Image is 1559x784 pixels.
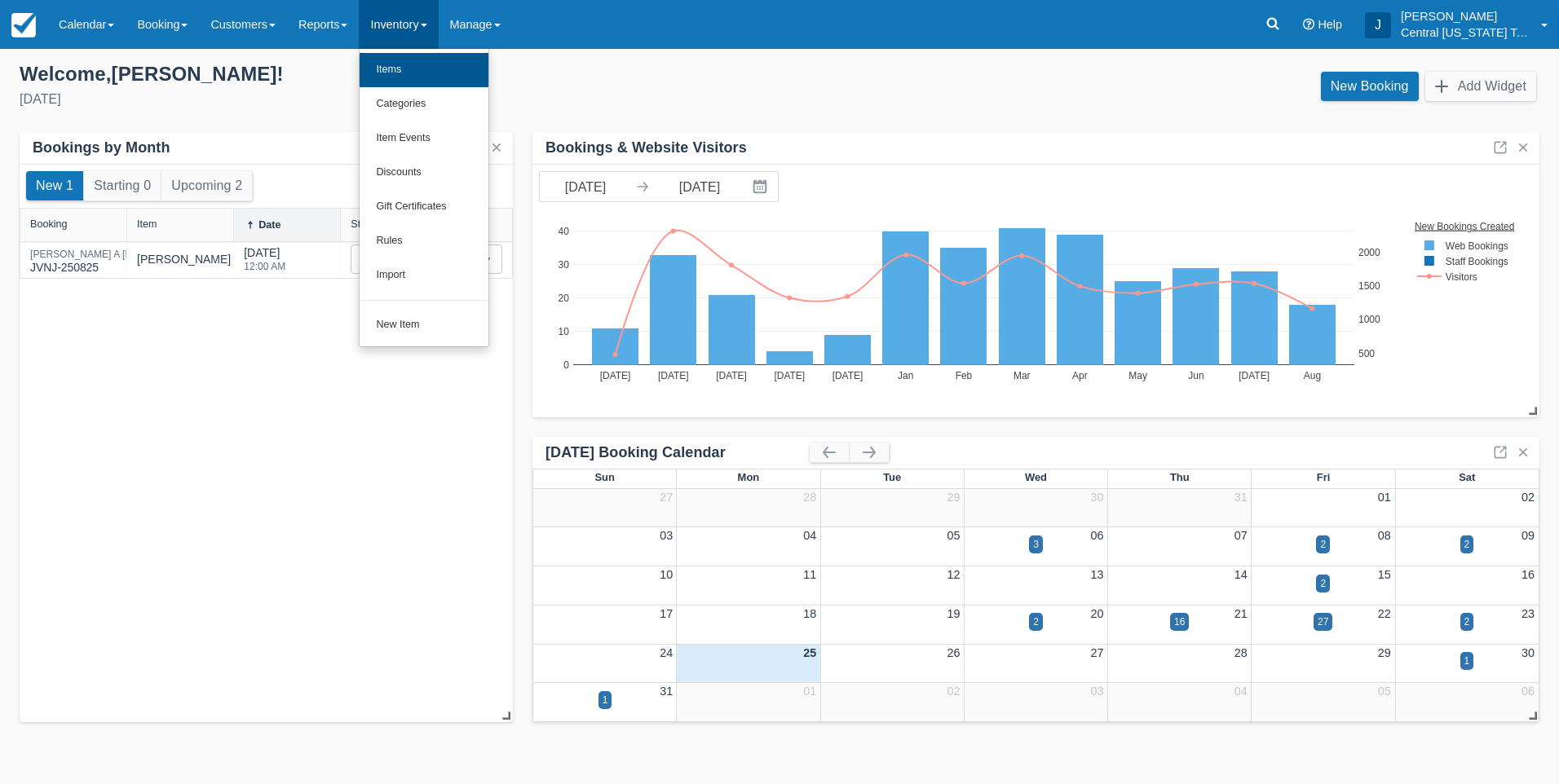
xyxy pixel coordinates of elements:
div: 16 [1174,614,1185,629]
a: 03 [660,529,673,542]
span: Sat [1459,471,1475,483]
span: Fri [1317,471,1331,483]
span: Wed [1025,471,1047,483]
div: [DATE] [20,90,766,109]
div: Booking [30,218,68,230]
span: Thu [1170,471,1190,483]
a: 11 [803,568,816,581]
a: 28 [1234,646,1248,659]
div: 2 [1320,537,1326,552]
a: 27 [660,491,673,504]
a: Items [360,53,488,87]
a: 19 [947,607,960,620]
a: 12 [947,568,960,581]
a: 04 [803,529,816,542]
a: 04 [1234,685,1248,698]
a: New Booking [1321,72,1419,101]
a: 01 [803,685,816,698]
a: Discounts [360,156,488,190]
a: 29 [1378,646,1391,659]
div: 3 [1033,537,1039,552]
a: 01 [1378,491,1391,504]
div: 2 [1320,576,1326,591]
a: 07 [1234,529,1248,542]
div: 1 [603,693,608,707]
a: 20 [1091,607,1104,620]
div: 2 [1464,614,1470,629]
text: New Bookings Created [1416,220,1517,231]
a: 02 [947,685,960,698]
button: Add Widget [1425,72,1536,101]
a: 05 [1378,685,1391,698]
a: 29 [947,491,960,504]
a: 26 [947,646,960,659]
div: Bookings & Website Visitors [545,139,747,157]
a: [PERSON_NAME] A [PERSON_NAME]JVNJ-250825 [30,256,203,263]
a: Categories [360,87,488,121]
button: Starting 0 [84,171,161,200]
div: 27 [1318,614,1328,629]
span: Tue [883,471,901,483]
div: 1 [1464,654,1470,668]
div: [DATE] Booking Calendar [545,443,810,462]
a: 28 [803,491,816,504]
p: [PERSON_NAME] [1401,8,1531,24]
div: [PERSON_NAME] S private tour 9 guests [DATE] [137,251,387,268]
a: 09 [1521,529,1535,542]
span: Help [1318,18,1342,31]
a: 31 [660,685,673,698]
a: 03 [1091,685,1104,698]
div: 2 [1464,537,1470,552]
i: Help [1303,19,1314,30]
a: 22 [1378,607,1391,620]
a: 14 [1234,568,1248,581]
ul: Inventory [359,49,489,347]
a: 10 [660,568,673,581]
a: 27 [1091,646,1104,659]
a: 31 [1234,491,1248,504]
span: Mon [738,471,760,483]
div: [DATE] [244,244,285,281]
a: Rules [360,224,488,258]
div: 2 [1033,614,1039,629]
a: New Item [360,308,488,342]
a: 16 [1521,568,1535,581]
a: 13 [1091,568,1104,581]
div: J [1365,12,1391,38]
a: 23 [1521,607,1535,620]
input: Start Date [540,172,631,201]
div: JVNJ-250825 [30,249,203,276]
p: Central [US_STATE] Tours [1401,24,1531,41]
button: New 1 [26,171,83,200]
a: 06 [1521,685,1535,698]
input: End Date [654,172,745,201]
a: 24 [660,646,673,659]
a: 15 [1378,568,1391,581]
img: checkfront-main-nav-mini-logo.png [11,13,36,37]
div: Date [258,219,280,231]
button: Interact with the calendar and add the check-in date for your trip. [745,172,778,201]
a: 30 [1091,491,1104,504]
div: Item [137,218,157,230]
a: 02 [1521,491,1535,504]
div: 12:00 AM [244,262,285,271]
button: Upcoming 2 [161,171,252,200]
a: Import [360,258,488,293]
a: 18 [803,607,816,620]
a: 30 [1521,646,1535,659]
a: Gift Certificates [360,190,488,224]
a: 21 [1234,607,1248,620]
a: 08 [1378,529,1391,542]
a: Item Events [360,121,488,156]
a: 05 [947,529,960,542]
div: [PERSON_NAME] A [PERSON_NAME] [30,249,203,259]
span: Sun [594,471,614,483]
a: 06 [1091,529,1104,542]
a: 17 [660,607,673,620]
a: 25 [803,646,816,659]
div: Welcome , [PERSON_NAME] ! [20,62,766,86]
div: Bookings by Month [33,139,170,157]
